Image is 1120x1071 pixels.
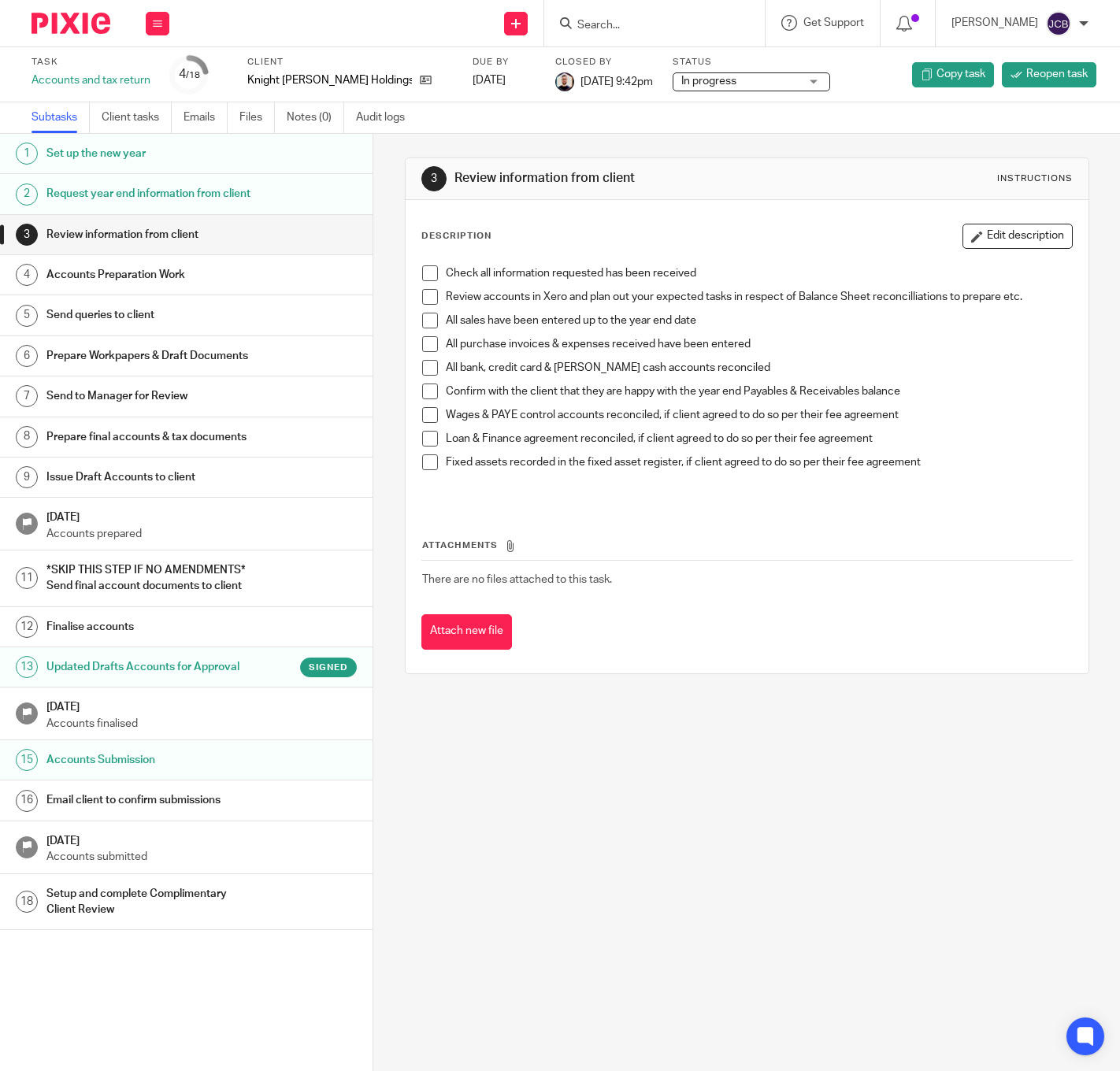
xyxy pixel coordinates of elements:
[421,230,491,243] p: Description
[16,749,38,771] div: 15
[46,506,357,525] h1: [DATE]
[46,716,357,732] p: Accounts finalised
[46,558,254,598] h1: *SKIP THIS STEP IF NO AMENDMENTS* Send final account documents to client
[32,102,90,133] a: Subtasks
[1002,62,1096,87] a: Reopen task
[16,616,38,638] div: 12
[16,224,38,246] div: 3
[962,224,1073,249] button: Edit description
[16,656,38,678] div: 13
[446,431,1072,447] p: Loan & Finance agreement reconciled, if client agreed to do so per their fee agreement
[46,829,357,849] h1: [DATE]
[239,102,275,133] a: Files
[46,142,254,165] h1: Set up the new year
[46,384,254,408] h1: Send to Manager for Review
[46,182,254,206] h1: Request year end information from client
[912,62,994,87] a: Copy task
[446,313,1072,328] p: All sales have been entered up to the year end date
[446,265,1072,281] p: Check all information requested has been received
[46,425,254,449] h1: Prepare final accounts & tax documents
[421,166,447,191] div: 3
[46,303,254,327] h1: Send queries to client
[454,170,781,187] h1: Review information from client
[1026,66,1088,82] span: Reopen task
[446,336,1072,352] p: All purchase invoices & expenses received have been entered
[46,748,254,772] h1: Accounts Submission
[580,76,653,87] span: [DATE] 9:42pm
[555,72,574,91] img: Andy2022.png
[46,655,254,679] h1: Updated Drafts Accounts for Approval
[446,454,1072,470] p: Fixed assets recorded in the fixed asset register, if client agreed to do so per their fee agreement
[16,385,38,407] div: 7
[473,56,536,69] label: Due by
[46,263,254,287] h1: Accounts Preparation Work
[446,407,1072,423] p: Wages & PAYE control accounts reconciled, if client agreed to do so per their fee agreement
[555,56,653,69] label: Closed by
[46,465,254,489] h1: Issue Draft Accounts to client
[446,289,1072,305] p: Review accounts in Xero and plan out your expected tasks in respect of Balance Sheet reconcilliat...
[16,264,38,286] div: 4
[16,426,38,448] div: 8
[473,72,536,88] div: [DATE]
[46,695,357,715] h1: [DATE]
[186,71,200,80] small: /18
[681,76,736,87] span: In progress
[803,17,864,28] span: Get Support
[936,66,985,82] span: Copy task
[46,849,357,865] p: Accounts submitted
[46,882,254,922] h1: Setup and complete Complimentary Client Review
[446,384,1072,399] p: Confirm with the client that they are happy with the year end Payables & Receivables balance
[356,102,417,133] a: Audit logs
[184,102,228,133] a: Emails
[32,72,150,88] div: Accounts and tax return
[247,56,453,69] label: Client
[422,574,612,585] span: There are no files attached to this task.
[673,56,830,69] label: Status
[46,788,254,812] h1: Email client to confirm submissions
[16,143,38,165] div: 1
[16,345,38,367] div: 6
[46,344,254,368] h1: Prepare Workpapers & Draft Documents
[46,526,357,542] p: Accounts prepared
[16,567,38,589] div: 11
[422,541,498,550] span: Attachments
[446,360,1072,376] p: All bank, credit card & [PERSON_NAME] cash accounts reconciled
[32,56,150,69] label: Task
[32,13,110,34] img: Pixie
[46,223,254,246] h1: Review information from client
[179,65,200,83] div: 4
[16,183,38,206] div: 2
[951,15,1038,31] p: [PERSON_NAME]
[16,790,38,812] div: 16
[46,615,254,639] h1: Finalise accounts
[421,614,512,650] button: Attach new file
[287,102,344,133] a: Notes (0)
[16,466,38,488] div: 9
[576,19,718,33] input: Search
[102,102,172,133] a: Client tasks
[16,891,38,913] div: 18
[997,172,1073,185] div: Instructions
[247,72,412,88] p: Knight [PERSON_NAME] Holdings Ltd
[16,305,38,327] div: 5
[1046,11,1071,36] img: svg%3E
[309,661,348,674] span: Signed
